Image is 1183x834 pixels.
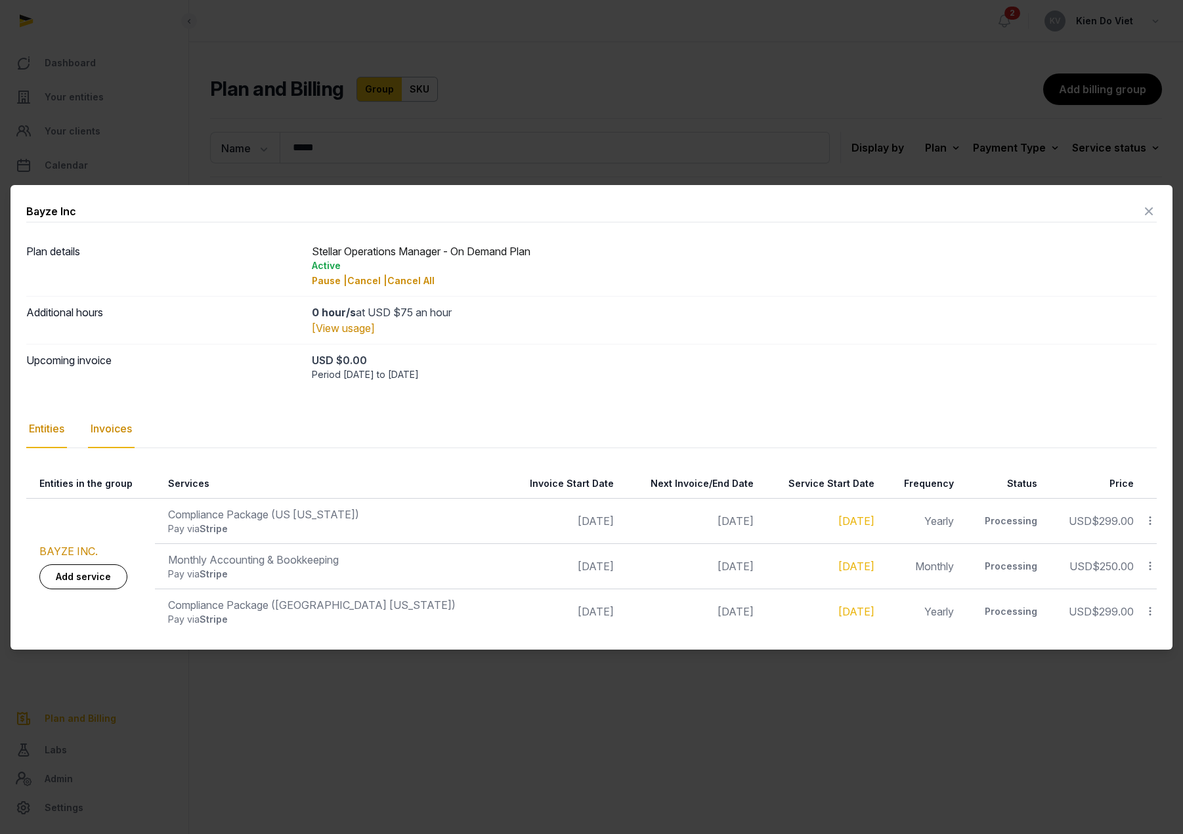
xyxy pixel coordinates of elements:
span: Cancel | [347,275,387,286]
td: Yearly [882,589,962,634]
th: Frequency [882,469,962,499]
span: USD [1069,605,1092,618]
strong: 0 hour/s [312,306,356,319]
a: [DATE] [838,514,874,528]
td: [DATE] [503,543,621,589]
span: [DATE] [718,560,754,573]
td: [DATE] [503,498,621,543]
div: Compliance Package ([GEOGRAPHIC_DATA] [US_STATE]) [168,597,495,613]
div: Bayze Inc [26,203,76,219]
td: Monthly [882,543,962,589]
span: Stripe [200,523,228,534]
div: Active [312,259,1157,272]
span: Pause | [312,275,347,286]
div: Pay via [168,522,495,535]
span: Stripe [200,614,228,625]
a: Add service [39,564,127,589]
div: Processing [975,605,1037,618]
div: Pay via [168,613,495,626]
th: Status [962,469,1044,499]
span: USD [1069,560,1092,573]
span: Stripe [200,568,228,579]
div: Period [DATE] to [DATE] [312,368,1157,381]
nav: Tabs [26,410,1157,448]
div: Processing [975,560,1037,573]
th: Price [1045,469,1142,499]
div: Entities [26,410,67,448]
th: Next Invoice/End Date [622,469,762,499]
td: Yearly [882,498,962,543]
span: Cancel All [387,275,435,286]
td: [DATE] [503,589,621,634]
div: Monthly Accounting & Bookkeeping [168,552,495,568]
a: [DATE] [838,605,874,618]
div: Compliance Package (US [US_STATE]) [168,507,495,522]
span: $299.00 [1092,514,1134,528]
span: [DATE] [718,605,754,618]
span: [DATE] [718,514,754,528]
dt: Plan details [26,243,301,288]
span: $299.00 [1092,605,1134,618]
div: Invoices [88,410,135,448]
a: [DATE] [838,560,874,573]
a: [View usage] [312,322,375,335]
dt: Additional hours [26,304,301,336]
th: Invoice Start Date [503,469,621,499]
a: BAYZE INC. [39,545,98,558]
dt: Upcoming invoice [26,352,301,381]
div: Stellar Operations Manager - On Demand Plan [312,243,1157,288]
th: Service Start Date [762,469,882,499]
div: at USD $75 an hour [312,304,1157,320]
div: USD $0.00 [312,352,1157,368]
div: Processing [975,514,1037,528]
th: Entities in the group [26,469,155,499]
span: $250.00 [1092,560,1134,573]
span: USD [1069,514,1092,528]
th: Services [155,469,503,499]
div: Pay via [168,568,495,581]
